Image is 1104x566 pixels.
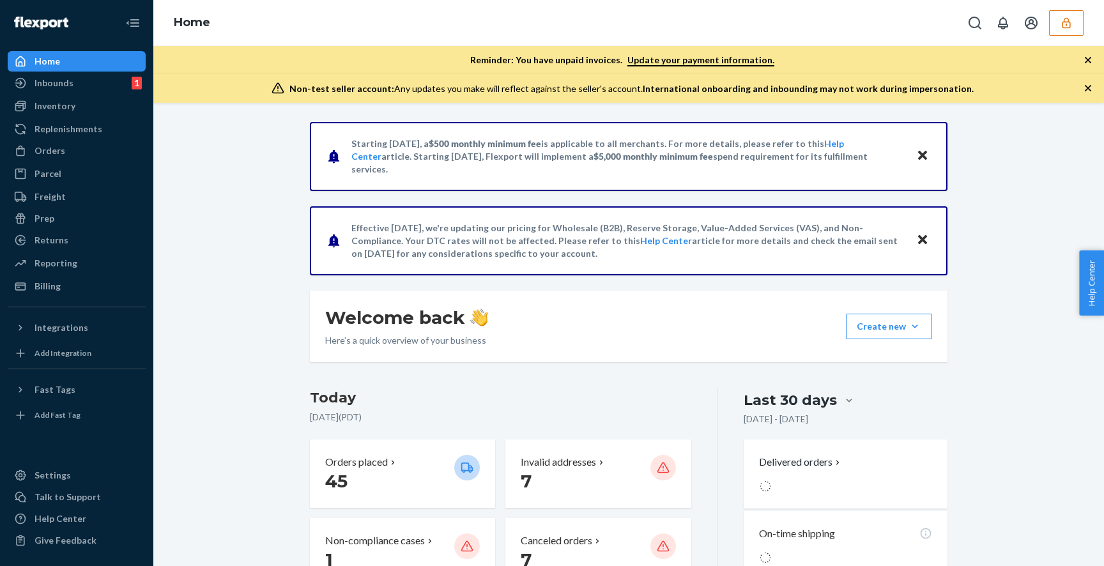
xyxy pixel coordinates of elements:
[8,230,146,250] a: Returns
[8,253,146,273] a: Reporting
[8,530,146,551] button: Give Feedback
[8,465,146,486] a: Settings
[521,470,532,492] span: 7
[990,10,1016,36] button: Open notifications
[34,280,61,293] div: Billing
[34,348,91,358] div: Add Integration
[8,187,146,207] a: Freight
[325,470,348,492] span: 45
[8,379,146,400] button: Fast Tags
[34,190,66,203] div: Freight
[8,405,146,425] a: Add Fast Tag
[8,343,146,363] a: Add Integration
[325,334,488,347] p: Here’s a quick overview of your business
[429,138,541,149] span: $500 monthly minimum fee
[505,440,691,508] button: Invalid addresses 7
[470,309,488,326] img: hand-wave emoji
[914,231,931,250] button: Close
[1079,250,1104,316] button: Help Center
[34,383,75,396] div: Fast Tags
[34,144,65,157] div: Orders
[8,164,146,184] a: Parcel
[14,17,68,29] img: Flexport logo
[34,491,101,503] div: Talk to Support
[1018,10,1044,36] button: Open account menu
[962,10,988,36] button: Open Search Box
[8,51,146,72] a: Home
[164,4,220,42] ol: breadcrumbs
[594,151,713,162] span: $5,000 monthly minimum fee
[310,388,691,408] h3: Today
[521,455,596,470] p: Invalid addresses
[325,533,425,548] p: Non-compliance cases
[34,55,60,68] div: Home
[34,167,61,180] div: Parcel
[351,222,904,260] p: Effective [DATE], we're updating our pricing for Wholesale (B2B), Reserve Storage, Value-Added Se...
[34,534,96,547] div: Give Feedback
[34,321,88,334] div: Integrations
[759,526,835,541] p: On-time shipping
[846,314,932,339] button: Create new
[744,390,837,410] div: Last 30 days
[34,234,68,247] div: Returns
[759,455,843,470] button: Delivered orders
[34,512,86,525] div: Help Center
[289,83,394,94] span: Non-test seller account:
[8,141,146,161] a: Orders
[8,317,146,338] button: Integrations
[640,235,692,246] a: Help Center
[34,409,80,420] div: Add Fast Tag
[34,100,75,112] div: Inventory
[34,77,73,89] div: Inbounds
[8,208,146,229] a: Prep
[325,455,388,470] p: Orders placed
[521,533,592,548] p: Canceled orders
[174,15,210,29] a: Home
[627,54,774,66] a: Update your payment information.
[120,10,146,36] button: Close Navigation
[132,77,142,89] div: 1
[34,123,102,135] div: Replenishments
[643,83,974,94] span: International onboarding and inbounding may not work during impersonation.
[34,212,54,225] div: Prep
[8,509,146,529] a: Help Center
[351,137,904,176] p: Starting [DATE], a is applicable to all merchants. For more details, please refer to this article...
[470,54,774,66] p: Reminder: You have unpaid invoices.
[8,96,146,116] a: Inventory
[744,413,808,425] p: [DATE] - [DATE]
[289,82,974,95] div: Any updates you make will reflect against the seller's account.
[325,306,488,329] h1: Welcome back
[34,469,71,482] div: Settings
[310,440,495,508] button: Orders placed 45
[8,276,146,296] a: Billing
[310,411,691,424] p: [DATE] ( PDT )
[914,147,931,165] button: Close
[8,119,146,139] a: Replenishments
[34,257,77,270] div: Reporting
[8,487,146,507] a: Talk to Support
[8,73,146,93] a: Inbounds1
